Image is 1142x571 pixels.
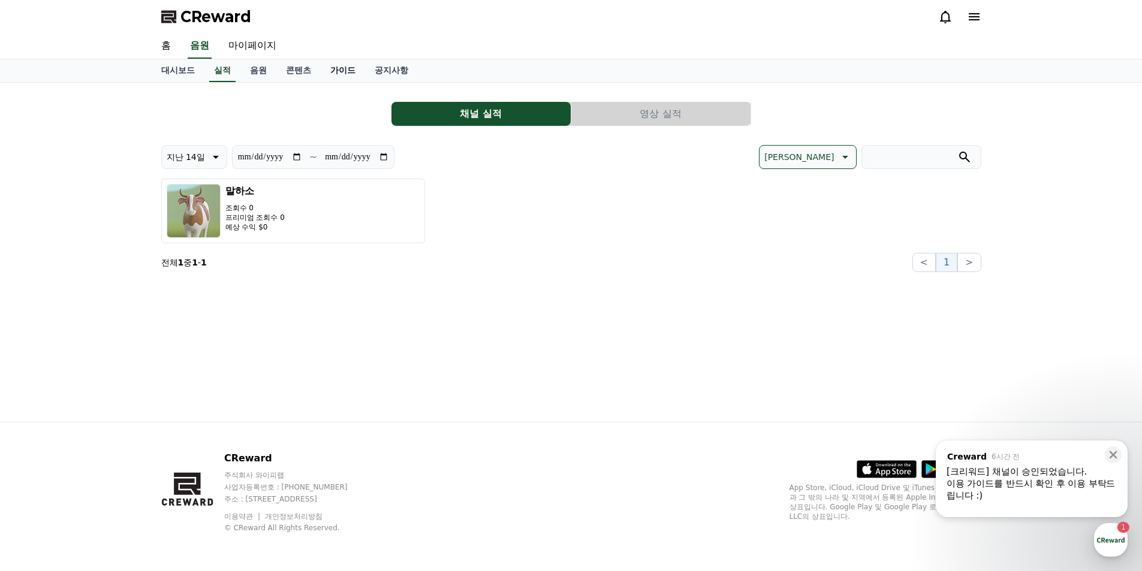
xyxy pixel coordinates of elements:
[790,483,981,521] p: App Store, iCloud, iCloud Drive 및 iTunes Store는 미국과 그 밖의 나라 및 지역에서 등록된 Apple Inc.의 서비스 상표입니다. Goo...
[936,253,957,272] button: 1
[224,494,370,504] p: 주소 : [STREET_ADDRESS]
[209,59,236,82] a: 실적
[188,34,212,59] a: 음원
[391,102,571,126] button: 채널 실적
[225,184,285,198] h3: 말하소
[192,258,198,267] strong: 1
[167,149,205,165] p: 지난 14일
[161,7,251,26] a: CReward
[122,379,126,389] span: 1
[185,398,200,407] span: 설정
[167,184,221,238] img: 말하소
[110,398,124,408] span: 대화
[309,150,317,164] p: ~
[225,222,285,232] p: 예상 수익 $0
[201,258,207,267] strong: 1
[225,213,285,222] p: 프리미엄 조회수 0
[225,203,285,213] p: 조회수 0
[178,258,184,267] strong: 1
[321,59,365,82] a: 가이드
[571,102,751,126] a: 영상 실적
[224,451,370,466] p: CReward
[219,34,286,59] a: 마이페이지
[365,59,418,82] a: 공지사항
[764,149,834,165] p: [PERSON_NAME]
[152,59,204,82] a: 대시보드
[265,512,323,521] a: 개인정보처리방침
[180,7,251,26] span: CReward
[224,470,370,480] p: 주식회사 와이피랩
[4,380,79,410] a: 홈
[240,59,276,82] a: 음원
[79,380,155,410] a: 1대화
[161,145,227,169] button: 지난 14일
[571,102,751,126] button: 영상 실적
[957,253,981,272] button: >
[152,34,180,59] a: 홈
[224,512,262,521] a: 이용약관
[38,398,45,407] span: 홈
[155,380,230,410] a: 설정
[161,179,425,243] button: 말하소 조회수 0 프리미엄 조회수 0 예상 수익 $0
[759,145,856,169] button: [PERSON_NAME]
[224,482,370,492] p: 사업자등록번호 : [PHONE_NUMBER]
[224,523,370,533] p: © CReward All Rights Reserved.
[161,256,207,268] p: 전체 중 -
[912,253,936,272] button: <
[276,59,321,82] a: 콘텐츠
